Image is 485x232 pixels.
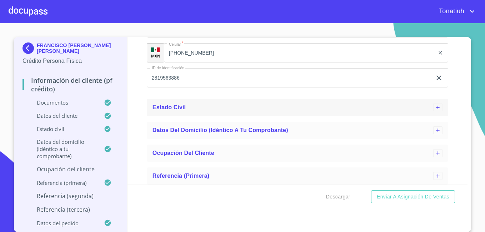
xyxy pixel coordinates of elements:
[326,192,350,201] span: Descargar
[22,179,104,186] p: Referencia (primera)
[437,50,443,56] button: clear input
[22,42,119,57] div: FRANCISCO [PERSON_NAME] [PERSON_NAME]
[147,99,448,116] div: Estado Civil
[323,190,353,203] button: Descargar
[22,112,104,119] p: Datos del cliente
[152,150,214,156] span: Ocupación del Cliente
[22,138,104,160] p: Datos del domicilio (idéntico a tu comprobante)
[371,190,455,203] button: Enviar a Asignación de Ventas
[147,167,448,185] div: Referencia (primera)
[22,206,119,213] p: Referencia (tercera)
[22,220,104,227] p: Datos del pedido
[22,42,37,54] img: Docupass spot blue
[434,6,468,17] span: Tonatiuh
[152,104,186,110] span: Estado Civil
[22,192,119,200] p: Referencia (segunda)
[22,165,119,173] p: Ocupación del Cliente
[434,6,476,17] button: account of current user
[377,192,449,201] span: Enviar a Asignación de Ventas
[22,57,119,65] p: Crédito Persona Física
[37,42,119,54] p: FRANCISCO [PERSON_NAME] [PERSON_NAME]
[152,173,210,179] span: Referencia (primera)
[152,127,288,133] span: Datos del domicilio (idéntico a tu comprobante)
[22,76,119,93] p: Información del cliente (PF crédito)
[22,125,104,132] p: Estado Civil
[151,53,160,59] p: MXN
[147,122,448,139] div: Datos del domicilio (idéntico a tu comprobante)
[147,145,448,162] div: Ocupación del Cliente
[435,74,443,82] button: clear input
[151,47,160,52] img: R93DlvwvvjP9fbrDwZeCRYBHk45OWMq+AAOlFVsxT89f82nwPLnD58IP7+ANJEaWYhP0Tx8kkA0WlQMPQsAAgwAOmBj20AXj6...
[22,99,104,106] p: Documentos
